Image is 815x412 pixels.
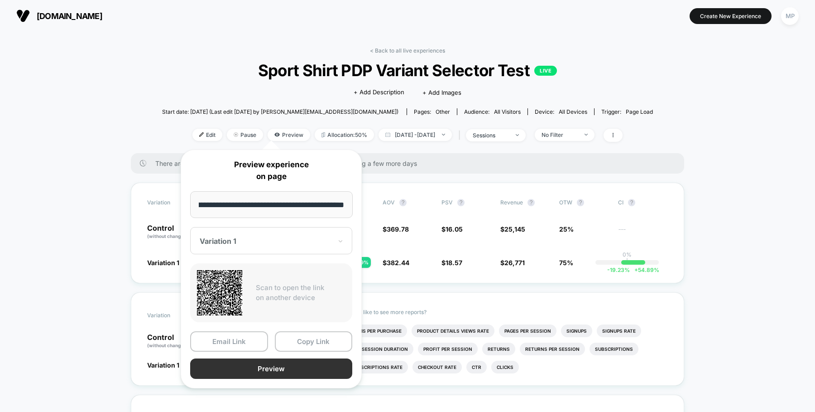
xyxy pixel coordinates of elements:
span: Variation [147,199,197,206]
button: [DOMAIN_NAME] [14,9,105,23]
img: end [442,134,445,136]
button: ? [577,199,584,206]
span: Preview [268,129,310,141]
span: $ [383,259,409,267]
li: Returns [482,343,515,355]
button: MP [778,7,801,25]
img: Visually logo [16,9,30,23]
span: Variation 1 [147,259,179,267]
span: 26,771 [504,259,525,267]
span: Revenue [500,199,523,206]
button: Create New Experience [690,8,772,24]
div: sessions [473,132,509,139]
button: Preview [190,359,352,379]
button: ? [399,199,407,206]
span: Page Load [626,108,653,115]
li: Signups Rate [597,325,641,337]
span: Start date: [DATE] (Last edit [DATE] by [PERSON_NAME][EMAIL_ADDRESS][DOMAIN_NAME]) [162,108,398,115]
li: Subscriptions [590,343,638,355]
li: Pages Per Session [499,325,556,337]
span: Variation 1 [147,361,179,369]
div: Pages: [414,108,450,115]
li: Clicks [491,361,519,373]
span: | [456,129,466,142]
img: end [516,134,519,136]
span: Allocation: 50% [315,129,374,141]
span: Pause [227,129,263,141]
span: --- [618,227,668,240]
li: Checkout Rate [412,361,462,373]
span: + Add Description [354,88,404,97]
span: $ [441,259,462,267]
img: edit [199,132,204,137]
li: Subscriptions Rate [346,361,408,373]
button: ? [527,199,535,206]
li: Signups [561,325,592,337]
span: [DOMAIN_NAME] [37,11,102,21]
button: Email Link [190,331,268,352]
span: $ [500,259,525,267]
p: LIVE [534,66,557,76]
span: Edit [192,129,222,141]
span: All Visitors [494,108,521,115]
img: end [585,134,588,136]
span: AOV [383,199,395,206]
span: Device: [527,108,594,115]
span: [DATE] - [DATE] [379,129,452,141]
span: Sport Shirt PDP Variant Selector Test [187,61,628,80]
a: < Back to all live experiences [370,47,445,54]
div: Audience: [464,108,521,115]
p: Preview experience on page [190,159,352,182]
p: Scan to open the link on another device [256,283,345,303]
img: end [234,132,238,137]
span: $ [441,225,463,233]
li: Items Per Purchase [346,325,407,337]
span: PSV [441,199,453,206]
span: -19.23 % [607,267,630,273]
span: $ [383,225,409,233]
p: Control [147,334,204,349]
span: other [436,108,450,115]
span: 16.05 [446,225,463,233]
p: Would like to see more reports? [346,309,668,315]
li: Product Details Views Rate [412,325,494,337]
span: + Add Images [422,89,461,96]
span: all devices [559,108,587,115]
p: 0% [623,251,632,258]
span: 25,145 [504,225,525,233]
div: Trigger: [601,108,653,115]
span: (without changes) [147,343,188,348]
button: Copy Link [275,331,353,352]
span: 382.44 [387,259,409,267]
span: $ [500,225,525,233]
li: Ctr [466,361,487,373]
span: Variation [147,309,197,322]
span: 18.57 [446,259,462,267]
img: rebalance [321,132,325,137]
span: 75% [559,259,573,267]
span: CI [618,199,668,206]
p: | [626,258,628,265]
span: (without changes) [147,233,188,239]
li: Avg Session Duration [346,343,413,355]
span: 369.78 [387,225,409,233]
span: 54.89 % [630,267,659,273]
div: MP [781,7,799,25]
li: Returns Per Session [520,343,585,355]
button: ? [457,199,465,206]
div: No Filter [542,131,578,138]
span: + [634,267,638,273]
span: There are still no statistically significant results. We recommend waiting a few more days [155,160,666,167]
img: calendar [385,132,390,137]
button: ? [628,199,635,206]
p: Control [147,224,197,240]
span: OTW [559,199,609,206]
li: Profit Per Session [418,343,478,355]
span: 25% [559,225,574,233]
